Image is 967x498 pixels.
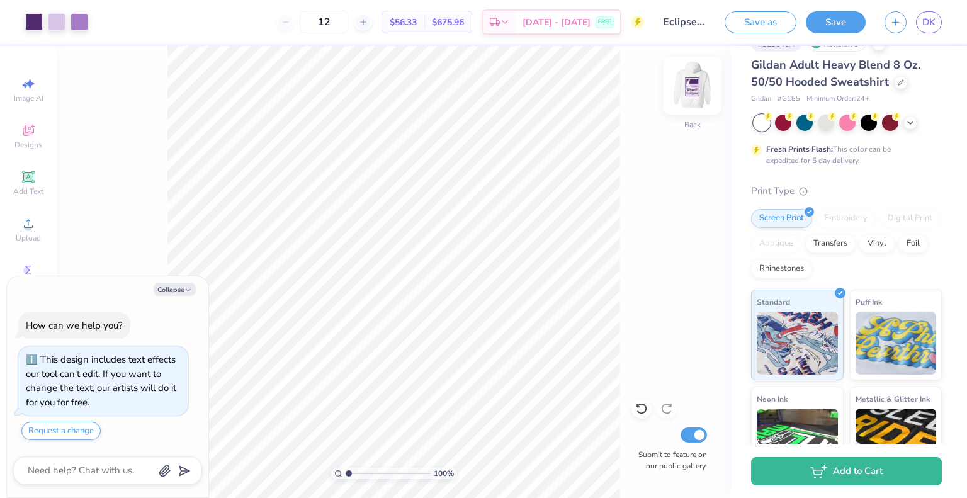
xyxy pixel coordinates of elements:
div: This design includes text effects our tool can't edit. If you want to change the text, our artist... [26,353,176,409]
img: Standard [757,312,838,375]
div: Digital Print [879,209,941,228]
span: # G185 [778,94,800,105]
label: Submit to feature on our public gallery. [631,449,707,472]
span: DK [922,15,936,30]
div: Rhinestones [751,259,812,278]
button: Add to Cart [751,457,942,485]
span: Puff Ink [856,295,882,308]
button: Request a change [21,422,101,440]
button: Save as [725,11,796,33]
span: 100 % [434,468,454,479]
span: Minimum Order: 24 + [806,94,869,105]
span: $675.96 [432,16,464,29]
div: Embroidery [816,209,876,228]
div: Screen Print [751,209,812,228]
div: This color can be expedited for 5 day delivery. [766,144,921,166]
button: Save [806,11,866,33]
span: Standard [757,295,790,308]
div: Transfers [805,234,856,253]
div: Foil [898,234,928,253]
span: Upload [16,233,41,243]
button: Collapse [154,283,196,296]
span: [DATE] - [DATE] [523,16,591,29]
div: Print Type [751,184,942,198]
span: Gildan [751,94,771,105]
span: Neon Ink [757,392,788,405]
input: – – [300,11,349,33]
span: Gildan Adult Heavy Blend 8 Oz. 50/50 Hooded Sweatshirt [751,57,920,89]
img: Neon Ink [757,409,838,472]
img: Back [667,60,718,111]
span: FREE [598,18,611,26]
strong: Fresh Prints Flash: [766,144,833,154]
img: Puff Ink [856,312,937,375]
span: $56.33 [390,16,417,29]
a: DK [916,11,942,33]
div: Back [684,119,701,130]
div: How can we help you? [26,319,123,332]
span: Metallic & Glitter Ink [856,392,930,405]
img: Metallic & Glitter Ink [856,409,937,472]
div: Vinyl [859,234,895,253]
div: Applique [751,234,801,253]
span: Image AI [14,93,43,103]
input: Untitled Design [653,9,715,35]
span: Designs [14,140,42,150]
span: Add Text [13,186,43,196]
